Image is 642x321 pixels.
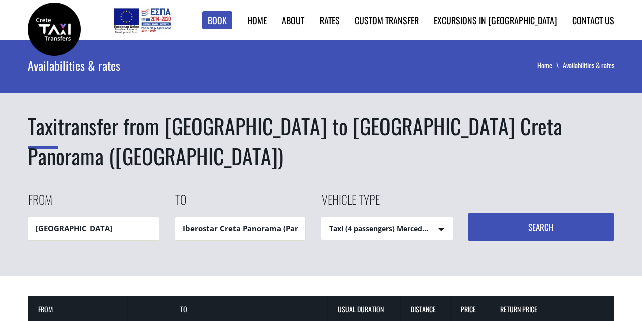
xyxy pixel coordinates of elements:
a: About [282,14,304,27]
a: Home [537,60,563,70]
a: Contact us [572,14,614,27]
li: Availabilities & rates [563,60,614,70]
label: From [28,191,52,217]
span: Taxi [28,110,58,149]
img: e-bannersEUERDF180X90.jpg [112,5,172,35]
label: To [175,191,186,217]
img: Crete Taxi Transfers | Taxi transfer from Heraklion airport to Iberostar Creta Panorama (Panormo)... [28,3,81,56]
h1: transfer from [GEOGRAPHIC_DATA] to [GEOGRAPHIC_DATA] Creta Panorama ([GEOGRAPHIC_DATA]) [28,111,614,171]
a: Excursions in [GEOGRAPHIC_DATA] [434,14,557,27]
a: Home [247,14,267,27]
div: Availabilities & rates [28,40,348,90]
a: Custom Transfer [355,14,419,27]
label: Vehicle type [321,191,380,217]
input: Pickup location [28,217,159,240]
a: Book [202,11,232,30]
button: Search [468,213,615,241]
input: Drop-off location [175,217,306,240]
a: Crete Taxi Transfers | Taxi transfer from Heraklion airport to Iberostar Creta Panorama (Panormo)... [28,23,81,33]
a: Rates [319,14,340,27]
